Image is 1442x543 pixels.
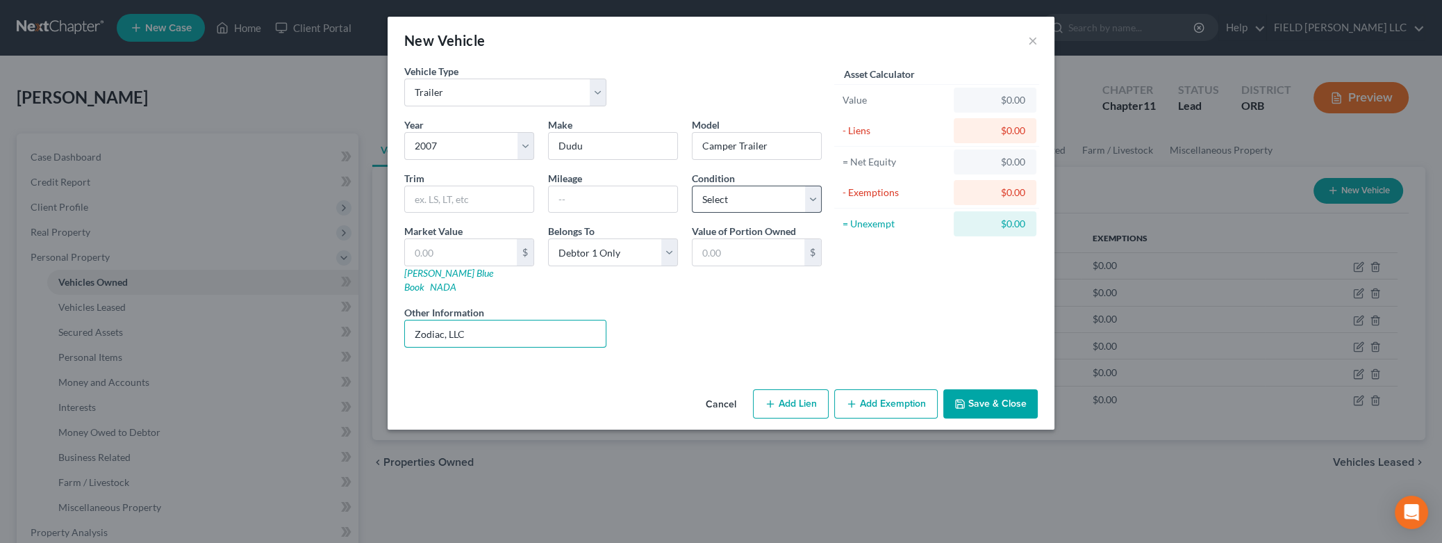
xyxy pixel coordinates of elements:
[692,171,735,186] label: Condition
[549,186,677,213] input: --
[965,93,1025,107] div: $0.00
[405,186,533,213] input: ex. LS, LT, etc
[965,124,1025,138] div: $0.00
[965,186,1025,200] div: $0.00
[692,224,796,238] label: Value of Portion Owned
[834,389,938,419] button: Add Exemption
[1395,496,1428,529] div: Open Intercom Messenger
[404,267,493,293] a: [PERSON_NAME] Blue Book
[548,171,582,186] label: Mileage
[965,217,1025,231] div: $0.00
[695,391,747,419] button: Cancel
[548,119,572,131] span: Make
[517,239,533,266] div: $
[692,117,720,132] label: Model
[693,133,821,159] input: ex. Altima
[843,217,947,231] div: = Unexempt
[404,224,463,238] label: Market Value
[843,186,947,200] div: - Exemptions
[844,67,915,81] label: Asset Calculator
[965,155,1025,169] div: $0.00
[843,155,947,169] div: = Net Equity
[404,64,458,79] label: Vehicle Type
[693,239,804,266] input: 0.00
[430,281,456,293] a: NADA
[404,305,484,320] label: Other Information
[404,117,424,132] label: Year
[843,124,947,138] div: - Liens
[843,93,947,107] div: Value
[943,389,1038,419] button: Save & Close
[549,133,677,159] input: ex. Nissan
[405,239,517,266] input: 0.00
[1028,32,1038,49] button: ×
[405,321,606,347] input: (optional)
[404,31,485,50] div: New Vehicle
[804,239,821,266] div: $
[404,171,424,186] label: Trim
[548,225,595,237] span: Belongs To
[753,389,829,419] button: Add Lien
